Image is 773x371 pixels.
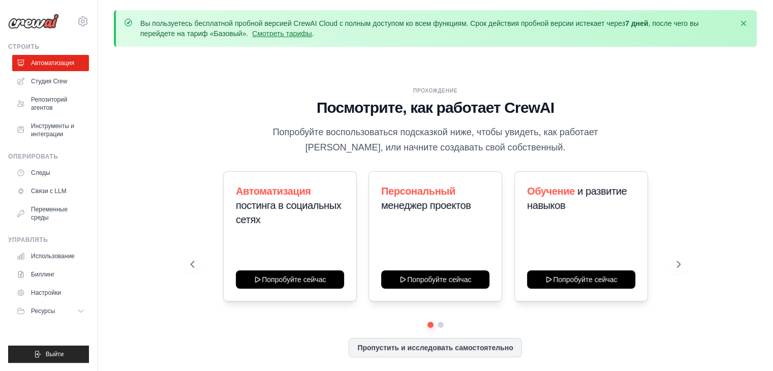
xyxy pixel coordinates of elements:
font: Ресурсы [31,307,55,315]
a: Настройки [12,285,89,301]
font: Связи с LLM [31,188,67,195]
a: Смотреть тарифы [252,29,312,38]
button: Пропустить и исследовать самостоятельно [349,338,521,357]
font: . [312,29,314,38]
button: Выйти [8,346,89,363]
a: Биллинг [12,266,89,283]
a: Студия Crew [12,73,89,89]
font: Пропустить и исследовать самостоятельно [357,344,513,352]
button: Ресурсы [12,303,89,319]
font: Посмотрите, как работает CrewAI [317,99,554,116]
font: Попробуйте воспользоваться подсказкой ниже, чтобы увидеть, как работает [PERSON_NAME], или начнит... [273,127,598,152]
font: Вы пользуетесь бесплатной пробной версией CrewAI Cloud с полным доступом ко всем функциям. Срок д... [140,19,625,27]
font: Оперировать [8,153,58,160]
font: Обучение [527,185,575,197]
a: Связи с LLM [12,183,89,199]
font: Попробуйте сейчас [553,275,617,284]
button: Попробуйте сейчас [527,270,635,289]
font: менеджер проектов [381,200,471,211]
font: Биллинг [31,271,54,278]
font: Настройки [31,289,61,296]
font: Выйти [46,351,64,358]
a: Репозиторий агентов [12,91,89,116]
a: Переменные среды [12,201,89,226]
font: Строить [8,43,40,50]
font: Студия Crew [31,78,67,85]
font: Инструменты и интеграции [31,122,74,138]
font: Автоматизация [236,185,311,197]
font: Управлять [8,236,48,243]
font: Попробуйте сейчас [262,275,326,284]
font: Использование [31,253,75,260]
font: ПРОХОЖДЕНИЕ [413,88,457,94]
a: Автоматизация [12,55,89,71]
font: 7 дней [625,19,648,27]
a: Использование [12,248,89,264]
font: Репозиторий агентов [31,96,68,111]
font: Попробуйте сейчас [407,275,471,284]
font: постинга в социальных сетях [236,200,341,225]
font: Автоматизация [31,59,74,67]
a: Следы [12,165,89,181]
font: Переменные среды [31,206,68,221]
font: Следы [31,169,50,176]
font: Персональный [381,185,455,197]
button: Попробуйте сейчас [381,270,489,289]
img: Логотип [8,14,59,29]
button: Попробуйте сейчас [236,270,344,289]
iframe: Виджет чата [722,322,773,371]
font: и развитие навыков [527,185,627,211]
a: Инструменты и интеграции [12,118,89,142]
